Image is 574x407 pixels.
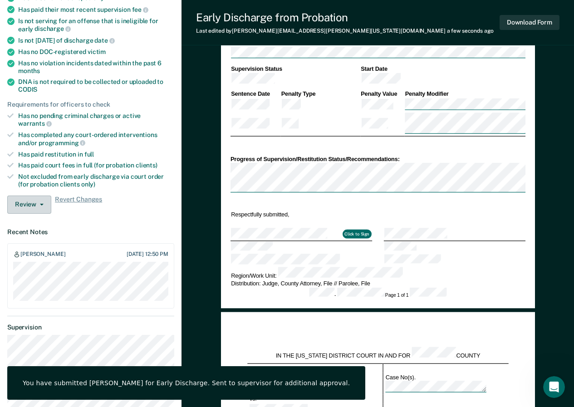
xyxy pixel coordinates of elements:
[132,6,148,13] span: fee
[383,373,508,395] td: Case No(s).
[7,101,174,108] div: Requirements for officers to check
[18,112,174,127] div: Has no pending criminal charges or active
[247,347,509,359] div: IN THE [US_STATE] DISTRICT COURT IN AND FOR COUNTY
[18,86,37,93] span: CODIS
[18,48,174,56] div: Has no DOC-registered
[230,90,280,98] th: Sentence Date
[196,11,494,24] div: Early Discharge from Probation
[7,228,174,236] dt: Recent Notes
[230,65,360,73] th: Supervision Status
[23,379,350,387] div: You have submitted [PERSON_NAME] for Early Discharge. Sent to supervisor for additional approval.
[84,151,94,158] span: full
[136,162,157,169] span: clients)
[447,28,494,34] span: a few seconds ago
[247,364,320,373] td: The State of [US_STATE],
[18,36,174,44] div: Is not [DATE] of discharge
[18,131,174,147] div: Has completed any court-ordered interventions and/or
[39,139,85,147] span: programming
[127,251,168,257] div: [DATE] 12:50 PM
[7,324,174,331] dt: Supervision
[18,17,174,33] div: Is not serving for an offense that is ineligible for early
[18,5,174,14] div: Has paid their most recent supervision
[18,67,40,74] span: months
[230,210,372,219] td: Respectfully submitted,
[18,120,52,127] span: warrants
[88,48,106,55] span: victim
[94,37,114,44] span: date
[360,90,404,98] th: Penalty Value
[500,15,559,30] button: Download Form
[543,376,565,398] iframe: Intercom live chat
[7,196,51,214] button: Review
[18,78,174,93] div: DNA is not required to be collected or uploaded to
[18,151,174,158] div: Has paid restitution in
[230,267,525,288] td: Region/Work Unit: Distribution: Judge, County Attorney, File // Parolee, File
[18,162,174,169] div: Has paid court fees in full (for probation
[342,230,371,239] button: Click to Sign
[309,288,446,299] div: - Page 1 of 1
[55,196,102,214] span: Revert Changes
[230,156,525,163] div: Progress of Supervision/Restitution Status/Recommendations:
[20,251,65,258] div: [PERSON_NAME]
[196,28,494,34] div: Last edited by [PERSON_NAME][EMAIL_ADDRESS][PERSON_NAME][US_STATE][DOMAIN_NAME]
[280,90,360,98] th: Penalty Type
[404,90,525,98] th: Penalty Modifier
[18,59,174,75] div: Has no violation incidents dated within the past 6
[360,65,525,73] th: Start Date
[34,25,71,32] span: discharge
[81,181,95,188] span: only)
[18,173,174,188] div: Not excluded from early discharge via court order (for probation clients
